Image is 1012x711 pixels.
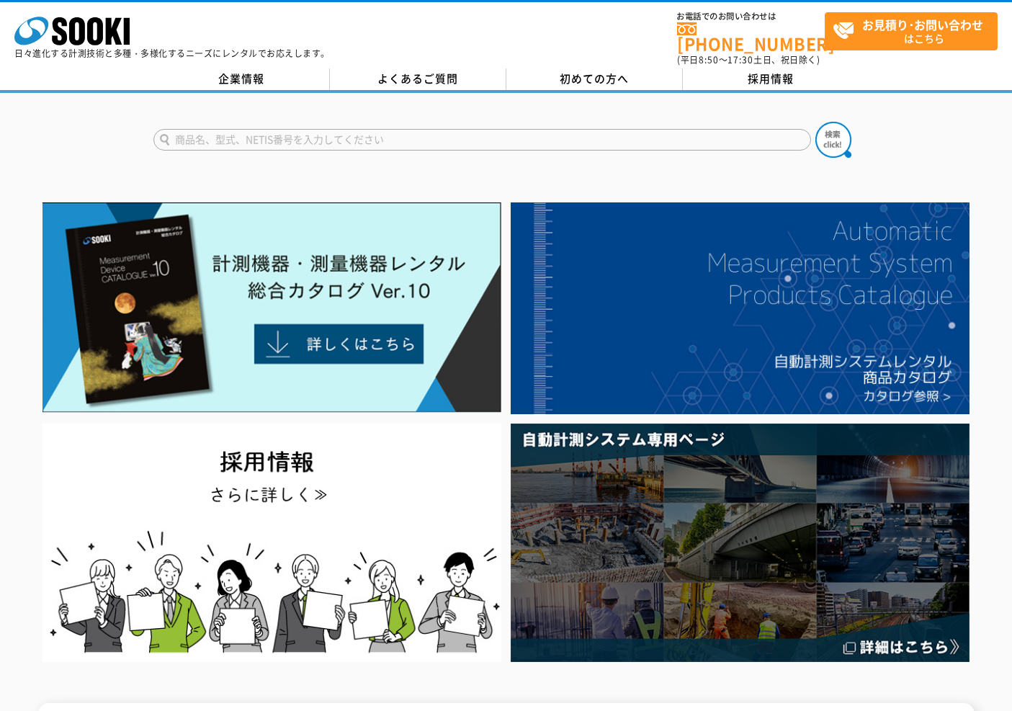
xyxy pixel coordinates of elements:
span: 8:50 [699,53,719,66]
img: 自動計測システムカタログ [511,202,970,414]
span: 17:30 [727,53,753,66]
a: 初めての方へ [506,68,683,90]
img: Catalog Ver10 [42,202,501,413]
a: [PHONE_NUMBER] [677,22,825,52]
span: はこちら [833,13,997,49]
input: 商品名、型式、NETIS番号を入力してください [153,129,811,151]
strong: お見積り･お問い合わせ [862,16,983,33]
p: 日々進化する計測技術と多種・多様化するニーズにレンタルでお応えします。 [14,49,330,58]
img: 自動計測システム専用ページ [511,424,970,662]
a: 企業情報 [153,68,330,90]
span: (平日 ～ 土日、祝日除く) [677,53,820,66]
span: 初めての方へ [560,71,629,86]
a: お見積り･お問い合わせはこちら [825,12,998,50]
a: よくあるご質問 [330,68,506,90]
img: SOOKI recruit [42,424,501,662]
span: お電話でのお問い合わせは [677,12,825,21]
a: 採用情報 [683,68,859,90]
img: btn_search.png [815,122,851,158]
